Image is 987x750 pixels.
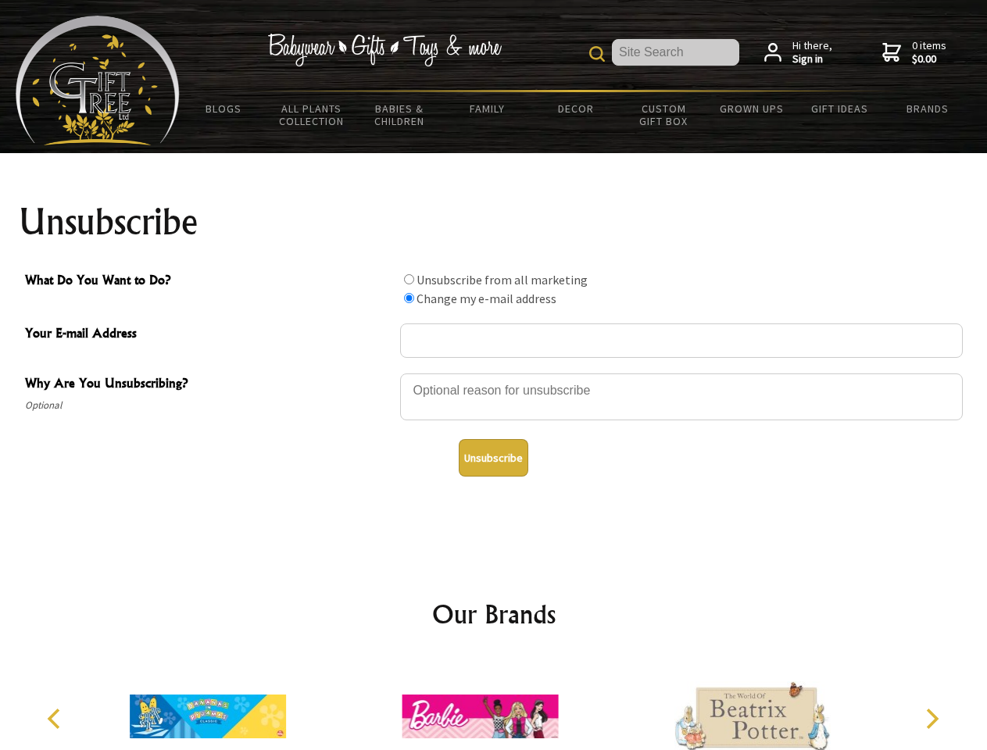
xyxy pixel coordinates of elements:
[16,16,180,145] img: Babyware - Gifts - Toys and more...
[25,270,392,293] span: What Do You Want to Do?
[912,52,946,66] strong: $0.00
[589,46,605,62] img: product search
[444,92,532,125] a: Family
[612,39,739,66] input: Site Search
[25,373,392,396] span: Why Are You Unsubscribing?
[707,92,796,125] a: Grown Ups
[884,92,972,125] a: Brands
[400,373,963,420] textarea: Why Are You Unsubscribing?
[914,702,949,736] button: Next
[417,291,556,306] label: Change my e-mail address
[400,323,963,358] input: Your E-mail Address
[268,92,356,137] a: All Plants Collection
[25,396,392,415] span: Optional
[417,272,588,287] label: Unsubscribe from all marketing
[764,39,832,66] a: Hi there,Sign in
[792,52,832,66] strong: Sign in
[531,92,620,125] a: Decor
[459,439,528,477] button: Unsubscribe
[39,702,73,736] button: Previous
[882,39,946,66] a: 0 items$0.00
[267,34,502,66] img: Babywear - Gifts - Toys & more
[792,39,832,66] span: Hi there,
[31,595,957,633] h2: Our Brands
[19,203,969,241] h1: Unsubscribe
[620,92,708,137] a: Custom Gift Box
[404,274,414,284] input: What Do You Want to Do?
[912,38,946,66] span: 0 items
[796,92,884,125] a: Gift Ideas
[356,92,444,137] a: Babies & Children
[25,323,392,346] span: Your E-mail Address
[404,293,414,303] input: What Do You Want to Do?
[180,92,268,125] a: BLOGS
